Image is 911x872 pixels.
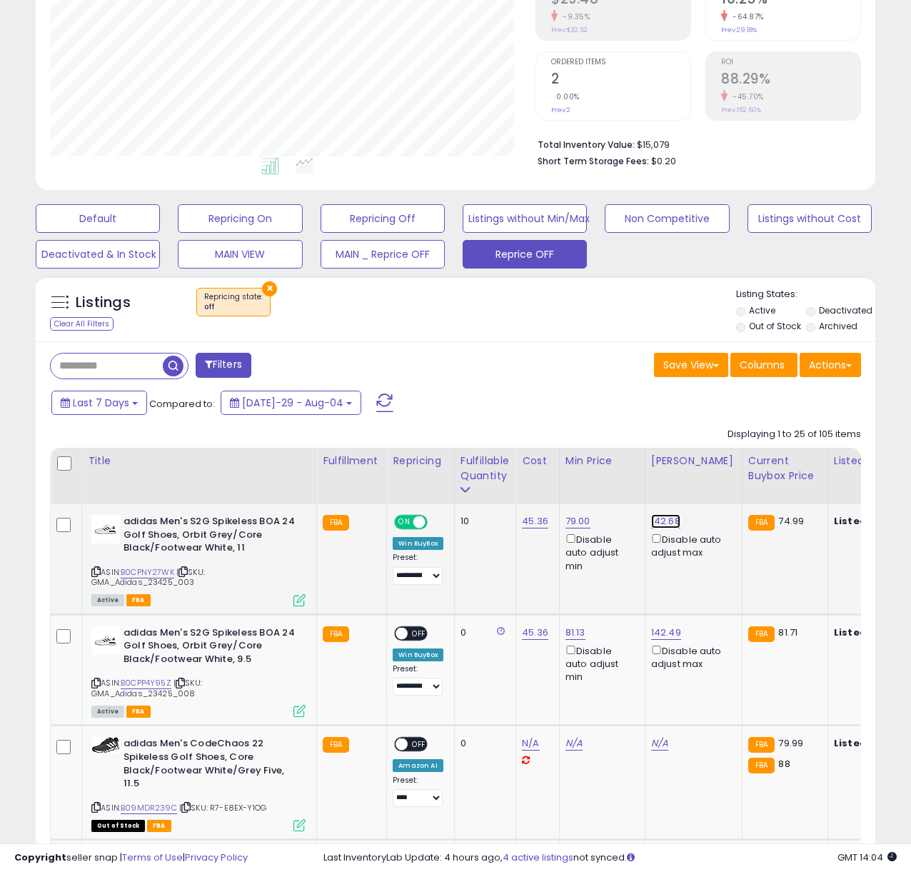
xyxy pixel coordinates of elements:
small: 0.00% [551,91,580,102]
div: off [204,302,263,312]
b: Total Inventory Value: [538,139,635,151]
span: 88 [778,757,790,771]
span: OFF [426,516,448,528]
span: 74.99 [778,514,804,528]
span: OFF [408,738,431,751]
h2: 88.29% [721,71,860,90]
a: 4 active listings [503,851,573,864]
img: 312nUpGAxTL._SL40_.jpg [91,515,120,543]
b: adidas Men's S2G Spikeless BOA 24 Golf Shoes, Orbit Grey/Core Black/Footwear White, 9.5 [124,626,297,670]
button: MAIN _ Reprice OFF [321,240,445,269]
div: Disable auto adjust max [651,643,731,671]
a: N/A [565,736,583,751]
span: All listings currently available for purchase on Amazon [91,706,124,718]
small: Prev: 162.60% [721,106,761,114]
span: | SKU: R7-E8EX-Y1OG [179,802,266,813]
a: N/A [522,736,539,751]
h5: Listings [76,293,131,313]
small: FBA [748,737,775,753]
b: Listed Price: [834,514,899,528]
button: Deactivated & In Stock [36,240,160,269]
span: | SKU: GMA_Adidas_23425_008 [91,677,202,698]
div: Fulfillment [323,453,381,468]
span: [DATE]-29 - Aug-04 [242,396,343,410]
button: Columns [730,353,797,377]
button: Repricing Off [321,204,445,233]
span: OFF [408,627,431,639]
button: Last 7 Days [51,391,147,415]
strong: Copyright [14,851,66,864]
div: [PERSON_NAME] [651,453,736,468]
small: Prev: 29.18% [721,26,757,34]
div: Last InventoryLab Update: 4 hours ago, not synced. [323,851,897,865]
button: Actions [800,353,861,377]
span: Repricing state : [204,291,263,313]
div: Title [88,453,311,468]
b: adidas Men's S2G Spikeless BOA 24 Golf Shoes, Orbit Grey/Core Black/Footwear White, 11 [124,515,297,558]
div: ASIN: [91,626,306,716]
span: | SKU: GMA_Adidas_23425_003 [91,566,205,588]
div: seller snap | | [14,851,248,865]
div: 0 [460,737,505,750]
label: Deactivated [819,304,872,316]
img: 312nUpGAxTL._SL40_.jpg [91,626,120,655]
h2: 2 [551,71,690,90]
div: Preset: [393,553,443,585]
a: Privacy Policy [185,851,248,864]
a: B0CPP4Y95Z [121,677,171,689]
button: Filters [196,353,251,378]
button: Reprice OFF [463,240,587,269]
span: Ordered Items [551,59,690,66]
button: Listings without Cost [748,204,872,233]
small: Prev: 2 [551,106,570,114]
a: 142.49 [651,626,681,640]
span: Compared to: [149,397,215,411]
a: 79.00 [565,514,590,528]
b: Listed Price: [834,736,899,750]
a: 142.68 [651,514,680,528]
a: 81.13 [565,626,585,640]
img: 41OZrW91UTL._SL40_.jpg [91,737,120,753]
a: 45.36 [522,514,548,528]
small: FBA [323,626,349,642]
div: Cost [522,453,553,468]
div: Min Price [565,453,639,468]
small: FBA [748,626,775,642]
span: All listings that are currently out of stock and unavailable for purchase on Amazon [91,820,145,832]
a: 45.36 [522,626,548,640]
div: Repricing [393,453,448,468]
div: Disable auto adjust max [651,531,731,559]
div: Disable auto adjust min [565,643,634,684]
button: [DATE]-29 - Aug-04 [221,391,361,415]
span: Last 7 Days [73,396,129,410]
small: FBA [323,737,349,753]
div: Win BuyBox [393,648,443,661]
span: 2025-08-15 14:04 GMT [837,851,897,864]
label: Archived [819,320,857,332]
div: 0 [460,626,505,639]
button: × [262,281,277,296]
small: -45.70% [728,91,764,102]
b: adidas Men's CodeChaos 22 Spikeless Golf Shoes, Core Black/Footwear White/Grey Five, 11.5 [124,737,297,793]
b: Short Term Storage Fees: [538,155,649,167]
div: Preset: [393,664,443,696]
div: Clear All Filters [50,317,114,331]
span: FBA [126,594,151,606]
button: Default [36,204,160,233]
div: Current Buybox Price [748,453,822,483]
div: 10 [460,515,505,528]
span: All listings currently available for purchase on Amazon [91,594,124,606]
label: Out of Stock [749,320,801,332]
label: Active [749,304,775,316]
span: FBA [147,820,171,832]
button: Listings without Min/Max [463,204,587,233]
span: FBA [126,706,151,718]
a: B09MDR239C [121,802,177,814]
div: Fulfillable Quantity [460,453,510,483]
div: Displaying 1 to 25 of 105 items [728,428,861,441]
a: B0CPNY27WK [121,566,174,578]
small: -64.87% [728,11,764,22]
span: Columns [740,358,785,372]
span: $0.20 [651,154,676,168]
b: Listed Price: [834,626,899,639]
